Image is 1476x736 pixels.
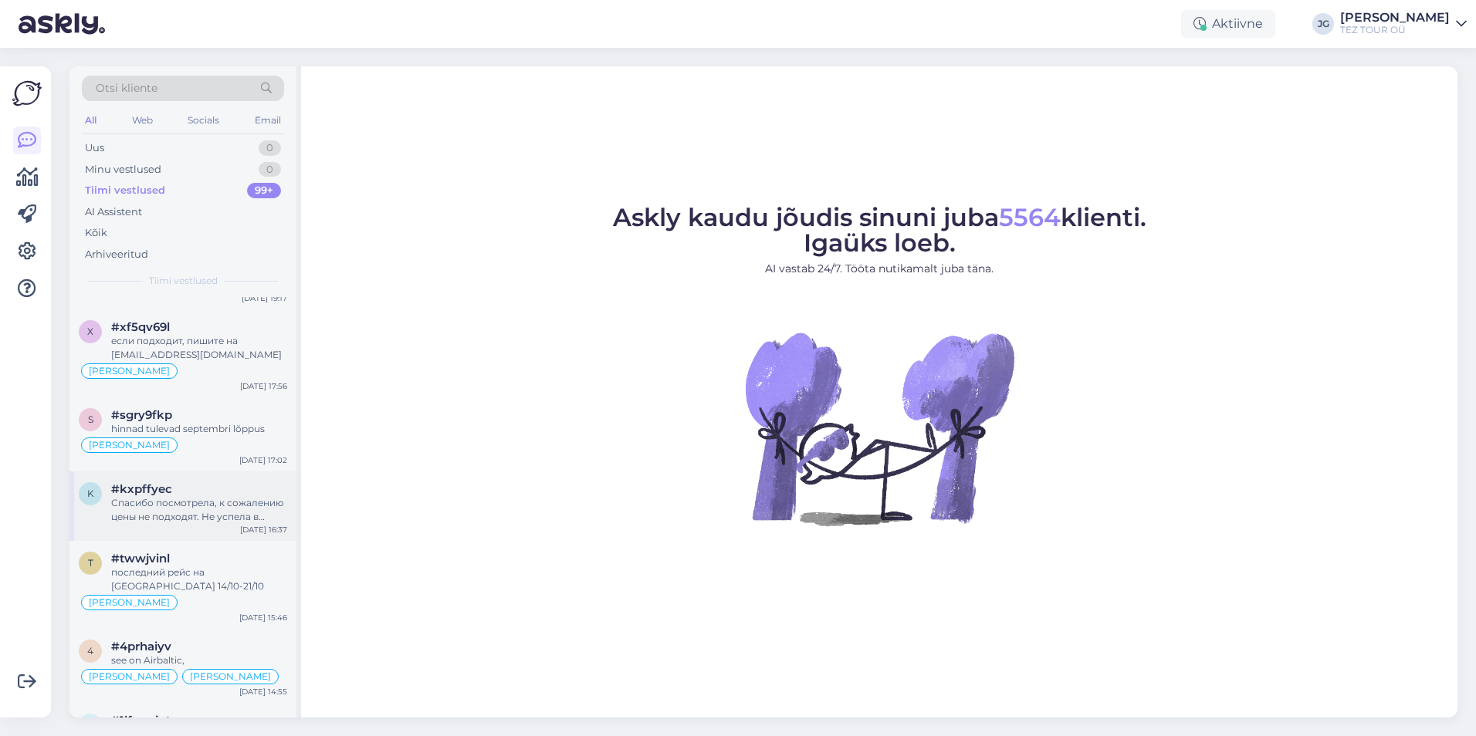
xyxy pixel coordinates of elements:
[259,140,281,156] div: 0
[85,183,165,198] div: Tiimi vestlused
[190,672,271,681] span: [PERSON_NAME]
[613,261,1146,277] p: AI vastab 24/7. Tööta nutikamalt juba täna.
[111,566,287,593] div: последний рейс на [GEOGRAPHIC_DATA] 14/10-21/10
[184,110,222,130] div: Socials
[82,110,100,130] div: All
[240,524,287,535] div: [DATE] 16:37
[88,557,93,569] span: t
[239,686,287,697] div: [DATE] 14:55
[613,202,1146,258] span: Askly kaudu jõudis sinuni juba klienti. Igaüks loeb.
[111,334,287,362] div: если подходит, пишите на [EMAIL_ADDRESS][DOMAIN_NAME]
[999,202,1061,232] span: 5564
[1340,24,1450,36] div: TEZ TOUR OÜ
[1181,10,1275,38] div: Aktiivne
[242,292,287,304] div: [DATE] 19:17
[740,289,1018,567] img: No Chat active
[12,79,42,108] img: Askly Logo
[259,162,281,177] div: 0
[111,408,172,422] span: #sgry9fkp
[88,414,93,425] span: s
[89,441,170,450] span: [PERSON_NAME]
[111,482,172,496] span: #kxpffyec
[1312,13,1334,35] div: JG
[111,640,171,653] span: #4prhaiyv
[87,645,93,657] span: 4
[111,714,171,728] span: #1lfwmjot
[85,162,161,177] div: Minu vestlused
[149,274,218,288] span: Tiimi vestlused
[252,110,284,130] div: Email
[1340,12,1467,36] a: [PERSON_NAME]TEZ TOUR OÜ
[111,422,287,436] div: hinnad tulevad septembri lõppus
[1340,12,1450,24] div: [PERSON_NAME]
[89,366,170,376] span: [PERSON_NAME]
[85,204,142,220] div: AI Assistent
[85,247,148,262] div: Arhiveeritud
[89,598,170,607] span: [PERSON_NAME]
[85,225,107,241] div: Kõik
[239,454,287,466] div: [DATE] 17:02
[111,653,287,667] div: see on Airbaltic,
[96,80,157,96] span: Otsi kliente
[87,326,93,337] span: x
[247,183,281,198] div: 99+
[240,380,287,392] div: [DATE] 17:56
[129,110,156,130] div: Web
[89,672,170,681] span: [PERSON_NAME]
[239,612,287,623] div: [DATE] 15:46
[87,488,94,499] span: k
[85,140,104,156] div: Uus
[111,552,170,566] span: #twwjvinl
[111,320,170,334] span: #xf5qv69l
[111,496,287,524] div: Спасибо посмотрела, к сожалению цены не подходят. Не успела в айрбалтике купить и теперь ищу друг...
